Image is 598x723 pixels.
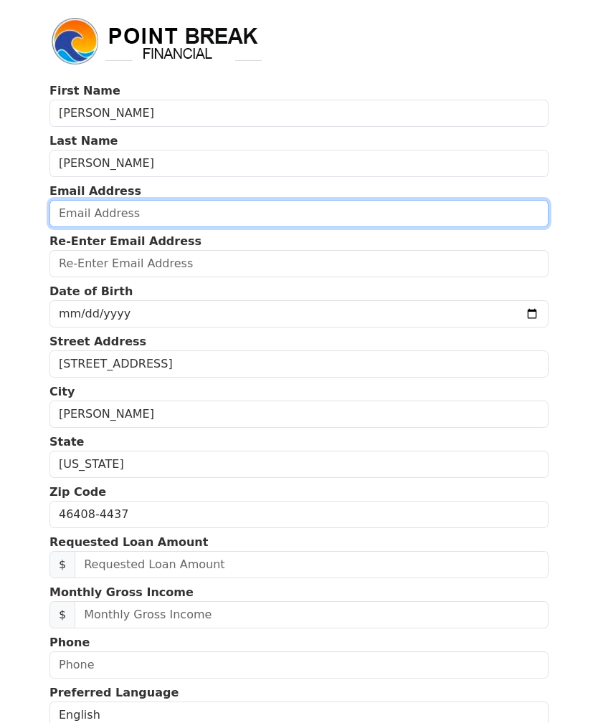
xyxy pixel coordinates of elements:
[49,651,549,679] input: Phone
[49,250,549,277] input: Re-Enter Email Address
[49,686,179,699] strong: Preferred Language
[49,335,146,348] strong: Street Address
[49,584,549,601] p: Monthly Gross Income
[49,501,549,528] input: Zip Code
[49,16,265,67] img: logo.png
[49,435,84,449] strong: State
[49,184,141,198] strong: Email Address
[49,150,549,177] input: Last Name
[49,284,133,298] strong: Date of Birth
[49,350,549,378] input: Street Address
[49,200,549,227] input: Email Address
[49,535,208,549] strong: Requested Loan Amount
[49,485,106,499] strong: Zip Code
[75,551,549,578] input: Requested Loan Amount
[49,636,90,649] strong: Phone
[49,551,75,578] span: $
[49,385,75,398] strong: City
[49,134,118,148] strong: Last Name
[49,84,120,97] strong: First Name
[49,601,75,628] span: $
[49,100,549,127] input: First Name
[75,601,549,628] input: Monthly Gross Income
[49,401,549,428] input: City
[49,234,201,248] strong: Re-Enter Email Address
